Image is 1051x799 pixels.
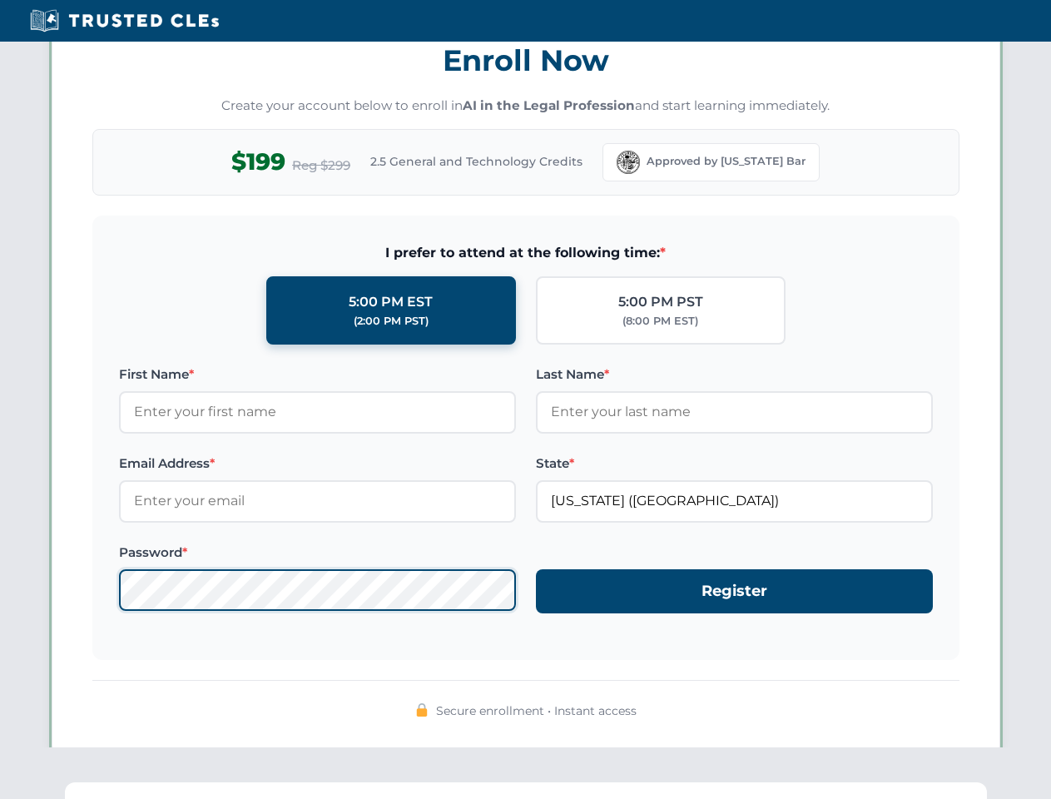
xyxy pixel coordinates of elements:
[415,703,429,717] img: 🔒
[617,151,640,174] img: Florida Bar
[622,313,698,330] div: (8:00 PM EST)
[119,242,933,264] span: I prefer to attend at the following time:
[354,313,429,330] div: (2:00 PM PST)
[370,152,583,171] span: 2.5 General and Technology Credits
[92,97,959,116] p: Create your account below to enroll in and start learning immediately.
[119,543,516,563] label: Password
[536,391,933,433] input: Enter your last name
[119,391,516,433] input: Enter your first name
[436,702,637,720] span: Secure enrollment • Instant access
[647,153,806,170] span: Approved by [US_STATE] Bar
[119,365,516,385] label: First Name
[618,291,703,313] div: 5:00 PM PST
[119,480,516,522] input: Enter your email
[25,8,224,33] img: Trusted CLEs
[536,454,933,474] label: State
[119,454,516,474] label: Email Address
[349,291,433,313] div: 5:00 PM EST
[463,97,635,113] strong: AI in the Legal Profession
[292,156,350,176] span: Reg $299
[92,34,959,87] h3: Enroll Now
[536,569,933,613] button: Register
[536,365,933,385] label: Last Name
[536,480,933,522] input: Florida (FL)
[231,143,285,181] span: $199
